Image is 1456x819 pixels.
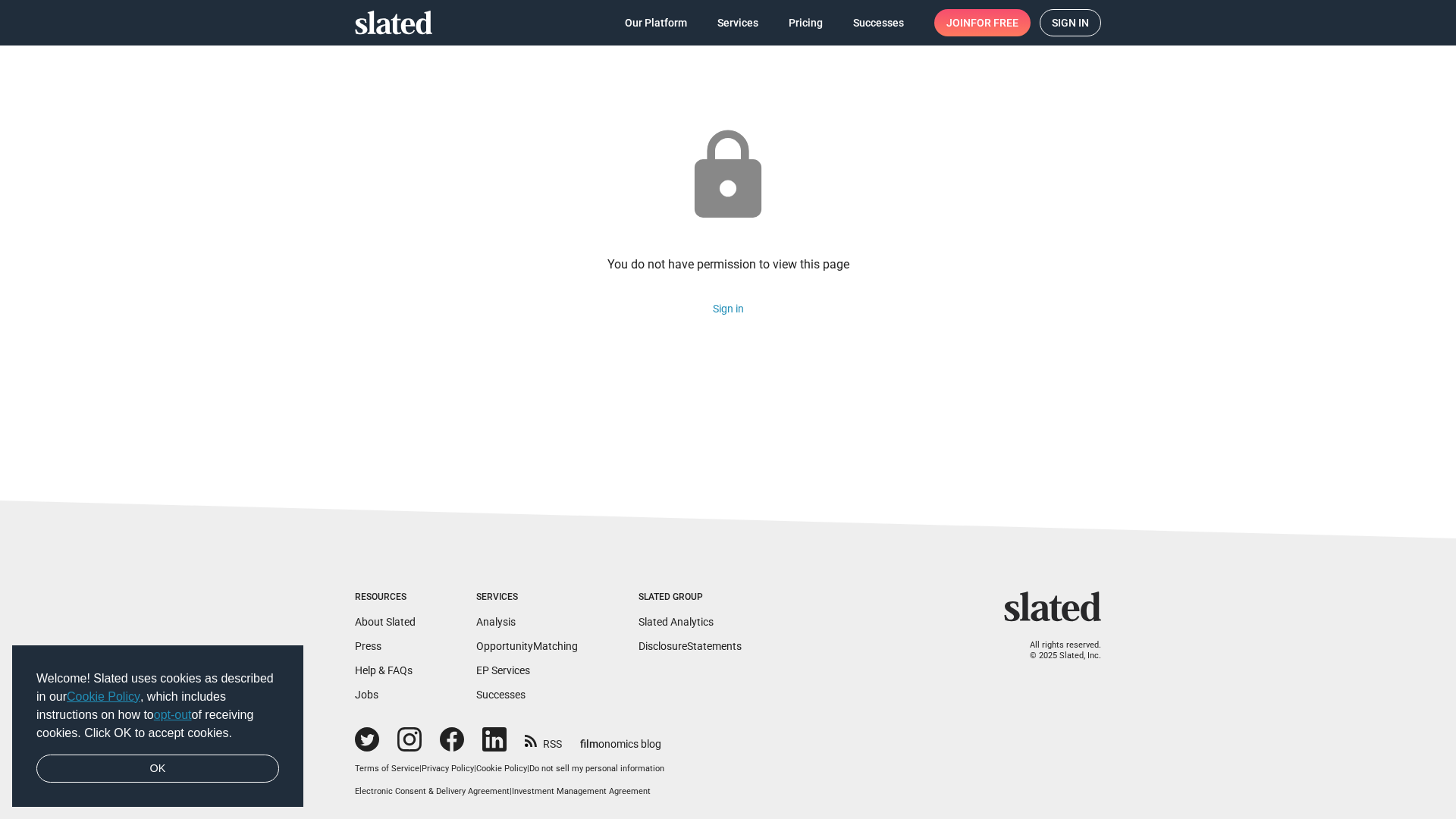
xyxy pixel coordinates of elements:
[639,640,742,652] a: DisclosureStatements
[705,9,770,36] a: Services
[355,764,419,773] a: Terms of Service
[639,591,742,604] div: Slated Group
[355,689,378,701] a: Jobs
[422,764,474,773] a: Privacy Policy
[613,9,699,36] a: Our Platform
[419,764,422,773] span: |
[717,9,758,36] span: Services
[355,640,381,652] a: Press
[1014,640,1101,662] p: All rights reserved. © 2025 Slated, Inc.
[512,786,651,796] a: Investment Management Agreement
[713,303,744,315] a: Sign in
[580,725,661,752] a: filmonomics blog
[476,640,578,652] a: OpportunityMatching
[355,591,416,604] div: Resources
[510,786,512,796] span: |
[1052,10,1089,36] span: Sign in
[476,764,527,773] a: Cookie Policy
[527,764,529,773] span: |
[971,9,1018,36] span: for free
[934,9,1031,36] a: Joinfor free
[476,664,530,676] a: EP Services
[529,764,664,775] button: Do not sell my personal information
[476,591,578,604] div: Services
[67,690,140,703] a: Cookie Policy
[678,126,778,226] mat-icon: lock
[639,616,714,628] a: Slated Analytics
[355,786,510,796] a: Electronic Consent & Delivery Agreement
[789,9,823,36] span: Pricing
[36,755,279,783] a: dismiss cookie message
[625,9,687,36] span: Our Platform
[525,728,562,752] a: RSS
[1040,9,1101,36] a: Sign in
[474,764,476,773] span: |
[580,738,598,750] span: film
[355,616,416,628] a: About Slated
[355,664,413,676] a: Help & FAQs
[607,256,849,272] div: You do not have permission to view this page
[476,689,526,701] a: Successes
[853,9,904,36] span: Successes
[476,616,516,628] a: Analysis
[12,645,303,808] div: cookieconsent
[36,670,279,742] span: Welcome! Slated uses cookies as described in our , which includes instructions on how to of recei...
[946,9,1018,36] span: Join
[841,9,916,36] a: Successes
[154,708,192,721] a: opt-out
[777,9,835,36] a: Pricing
